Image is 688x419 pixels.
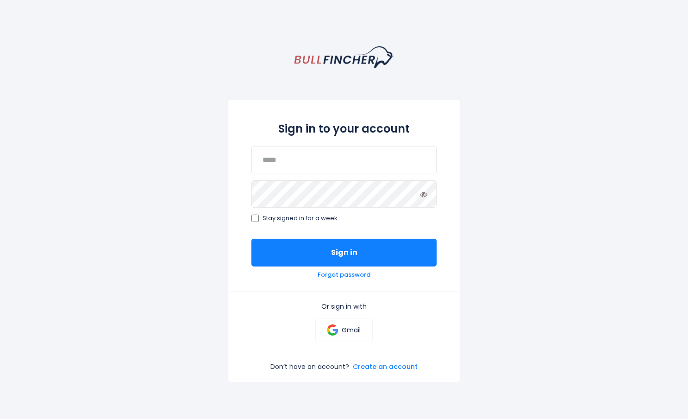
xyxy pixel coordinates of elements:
[251,302,437,311] p: Or sign in with
[251,239,437,267] button: Sign in
[251,121,437,137] h2: Sign in to your account
[294,46,394,68] a: homepage
[263,215,338,222] span: Stay signed in for a week
[353,362,418,371] a: Create an account
[315,318,372,342] a: Gmail
[342,326,361,334] p: Gmail
[270,362,349,371] p: Don’t have an account?
[318,271,370,279] a: Forgot password
[251,215,259,222] input: Stay signed in for a week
